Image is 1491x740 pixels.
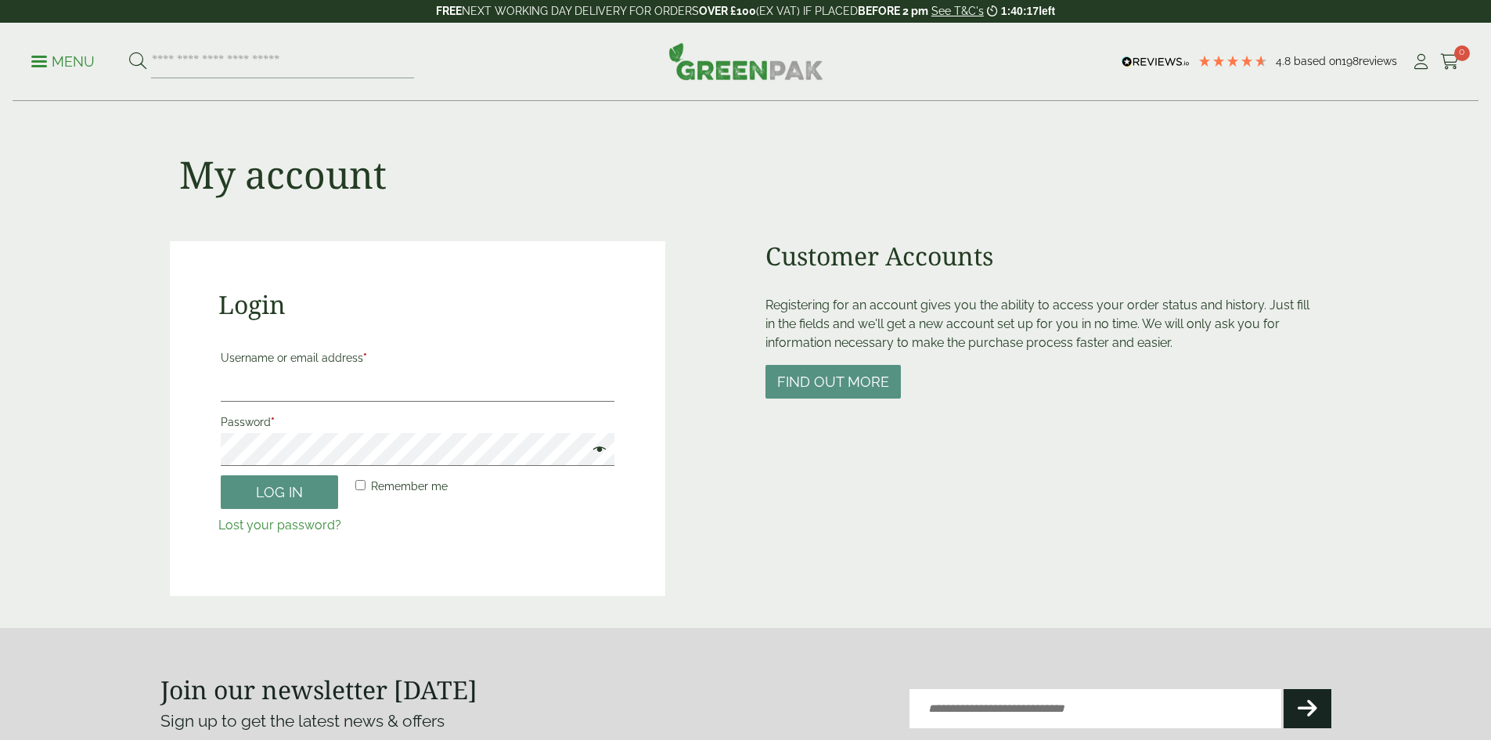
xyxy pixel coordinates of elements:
i: Cart [1440,54,1460,70]
h2: Login [218,290,617,319]
a: 0 [1440,50,1460,74]
span: 4.8 [1276,55,1294,67]
strong: BEFORE 2 pm [858,5,928,17]
h2: Customer Accounts [765,241,1322,271]
p: Sign up to get the latest news & offers [160,709,687,734]
a: See T&C's [931,5,984,17]
span: left [1039,5,1055,17]
p: Menu [31,52,95,71]
div: 4.79 Stars [1197,54,1268,68]
a: Lost your password? [218,518,341,532]
input: Remember me [355,480,366,490]
strong: OVER £100 [699,5,756,17]
span: 0 [1454,45,1470,61]
strong: Join our newsletter [DATE] [160,673,477,706]
label: Password [221,411,614,433]
button: Find out more [765,365,901,399]
button: Log in [221,475,338,509]
img: REVIEWS.io [1122,56,1190,67]
h1: My account [179,152,387,197]
strong: FREE [436,5,462,17]
a: Menu [31,52,95,68]
span: reviews [1359,55,1397,67]
label: Username or email address [221,347,614,369]
i: My Account [1411,54,1431,70]
span: 1:40:17 [1001,5,1039,17]
span: Based on [1294,55,1342,67]
span: 198 [1342,55,1359,67]
img: GreenPak Supplies [668,42,823,80]
p: Registering for an account gives you the ability to access your order status and history. Just fi... [765,296,1322,352]
span: Remember me [371,480,448,493]
a: Find out more [765,375,901,390]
